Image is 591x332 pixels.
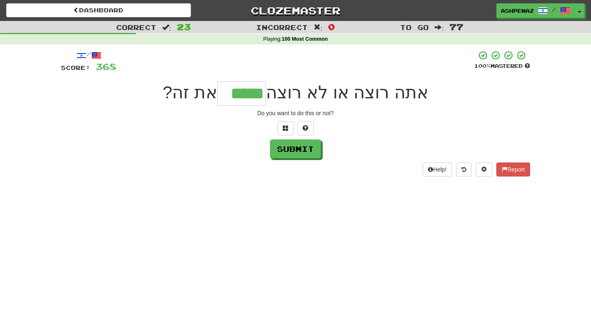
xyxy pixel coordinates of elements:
[116,23,156,31] span: Correct
[256,23,308,31] span: Incorrect
[552,7,556,12] span: /
[177,22,191,32] span: 23
[297,121,314,135] button: Single letter hint - you only get 1 per sentence and score half the points! alt+h
[328,22,335,32] span: 0
[449,22,463,32] span: 77
[266,83,428,102] span: אתה רוצה או לא רוצה
[423,163,452,176] button: Help!
[435,24,444,31] span: :
[277,121,294,135] button: Switch sentence to multiple choice alt+p
[61,50,116,60] div: /
[163,83,217,102] span: את זה?
[61,64,91,71] span: Score:
[270,139,321,158] button: Submit
[162,24,171,31] span: :
[61,109,530,117] div: Do you want to do this or not?
[496,3,575,18] a: Ashpenaz /
[282,36,328,42] strong: 100 Most Common
[496,163,530,176] button: Report
[203,3,388,18] a: Clozemaster
[314,24,323,31] span: :
[501,7,534,14] span: Ashpenaz
[474,63,491,69] span: 100 %
[95,61,116,72] span: 368
[456,163,472,176] button: Round history (alt+y)
[6,3,191,17] a: Dashboard
[474,63,530,70] div: Mastered
[400,23,429,31] span: To go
